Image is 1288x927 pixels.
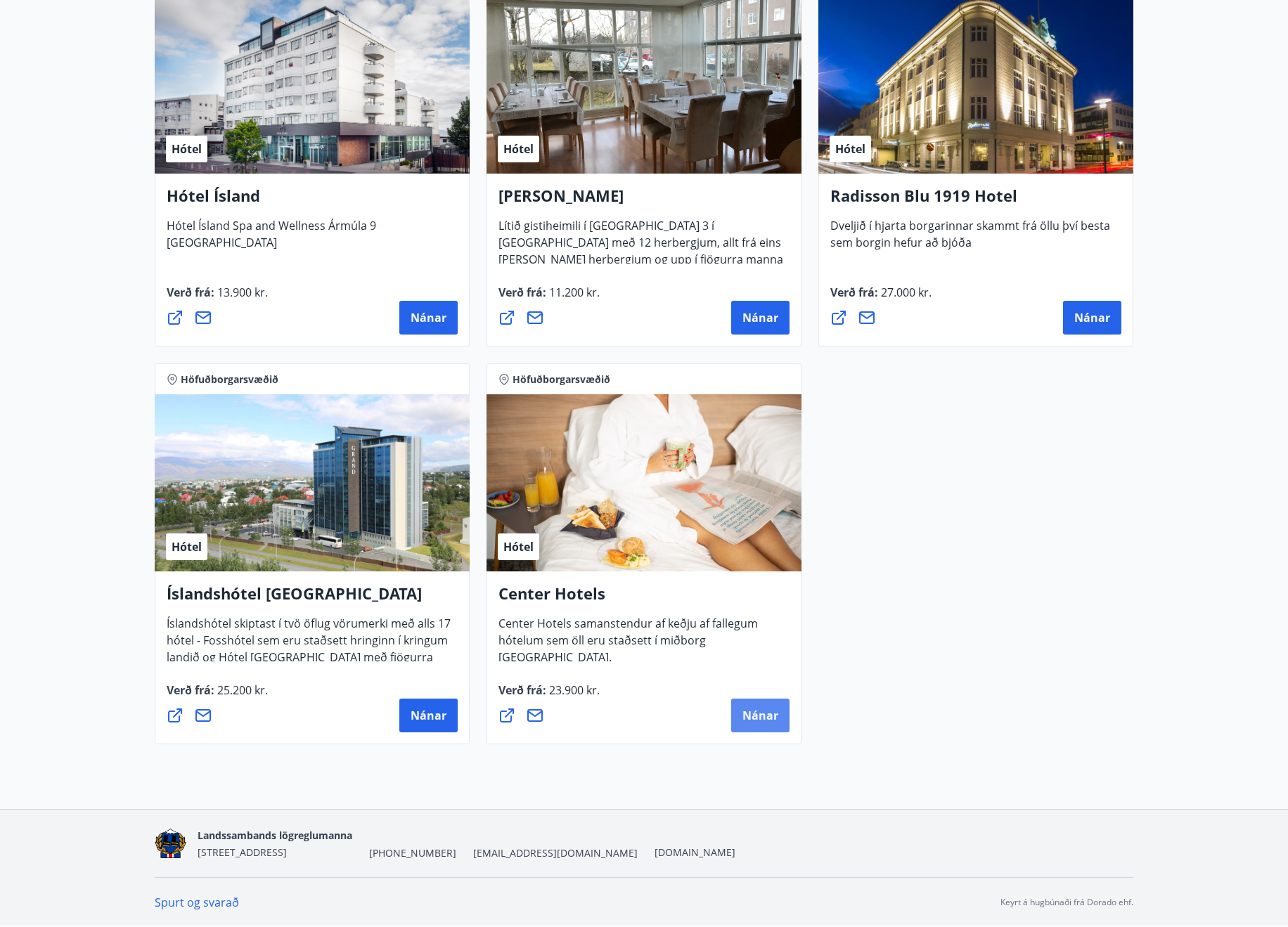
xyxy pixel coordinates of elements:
[155,895,239,910] a: Spurt og svarað
[172,539,202,555] span: Hótel
[546,682,600,698] span: 23.900 kr.
[181,372,278,387] span: Höfuðborgarsvæðið
[167,616,451,693] span: Íslandshótel skiptast í tvö öflug vörumerki með alls 17 hótel - Fosshótel sem eru staðsett hringi...
[498,616,758,676] span: Center Hotels samanstendur af keðju af fallegum hótelum sem öll eru staðsett í miðborg [GEOGRAPHI...
[503,539,534,555] span: Hótel
[731,301,790,335] button: Nánar
[835,141,865,157] span: Hótel
[830,185,1121,217] h4: Radisson Blu 1919 Hotel
[1063,301,1121,335] button: Nánar
[830,285,932,311] span: Verð frá :
[498,682,600,709] span: Verð frá :
[369,846,456,860] span: [PHONE_NUMBER]
[742,310,778,325] span: Nánar
[498,285,600,311] span: Verð frá :
[167,682,268,709] span: Verð frá :
[742,708,778,723] span: Nánar
[546,285,600,300] span: 11.200 kr.
[167,218,376,261] span: Hótel Ísland Spa and Wellness Ármúla 9 [GEOGRAPHIC_DATA]
[172,141,202,157] span: Hótel
[1074,310,1110,325] span: Nánar
[198,829,352,842] span: Landssambands lögreglumanna
[167,285,268,311] span: Verð frá :
[214,682,268,698] span: 25.200 kr.
[1000,896,1133,909] p: Keyrt á hugbúnaði frá Dorado ehf.
[513,372,610,387] span: Höfuðborgarsvæðið
[498,583,790,615] h4: Center Hotels
[198,845,287,859] span: [STREET_ADDRESS]
[498,218,783,295] span: Lítið gistiheimili í [GEOGRAPHIC_DATA] 3 í [GEOGRAPHIC_DATA] með 12 herbergjum, allt frá eins [PE...
[155,829,186,859] img: 1cqKbADZNYZ4wXUG0EC2JmCwhQh0Y6EN22Kw4FTY.png
[503,141,534,157] span: Hótel
[878,285,932,300] span: 27.000 kr.
[830,218,1110,261] span: Dveljið í hjarta borgarinnar skammt frá öllu því besta sem borgin hefur að bjóða
[411,708,446,723] span: Nánar
[731,699,790,732] button: Nánar
[214,285,268,300] span: 13.900 kr.
[411,310,446,325] span: Nánar
[167,185,458,217] h4: Hótel Ísland
[167,583,458,615] h4: Íslandshótel [GEOGRAPHIC_DATA]
[399,301,458,335] button: Nánar
[399,699,458,732] button: Nánar
[498,185,790,217] h4: [PERSON_NAME]
[655,845,735,859] a: [DOMAIN_NAME]
[473,846,638,860] span: [EMAIL_ADDRESS][DOMAIN_NAME]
